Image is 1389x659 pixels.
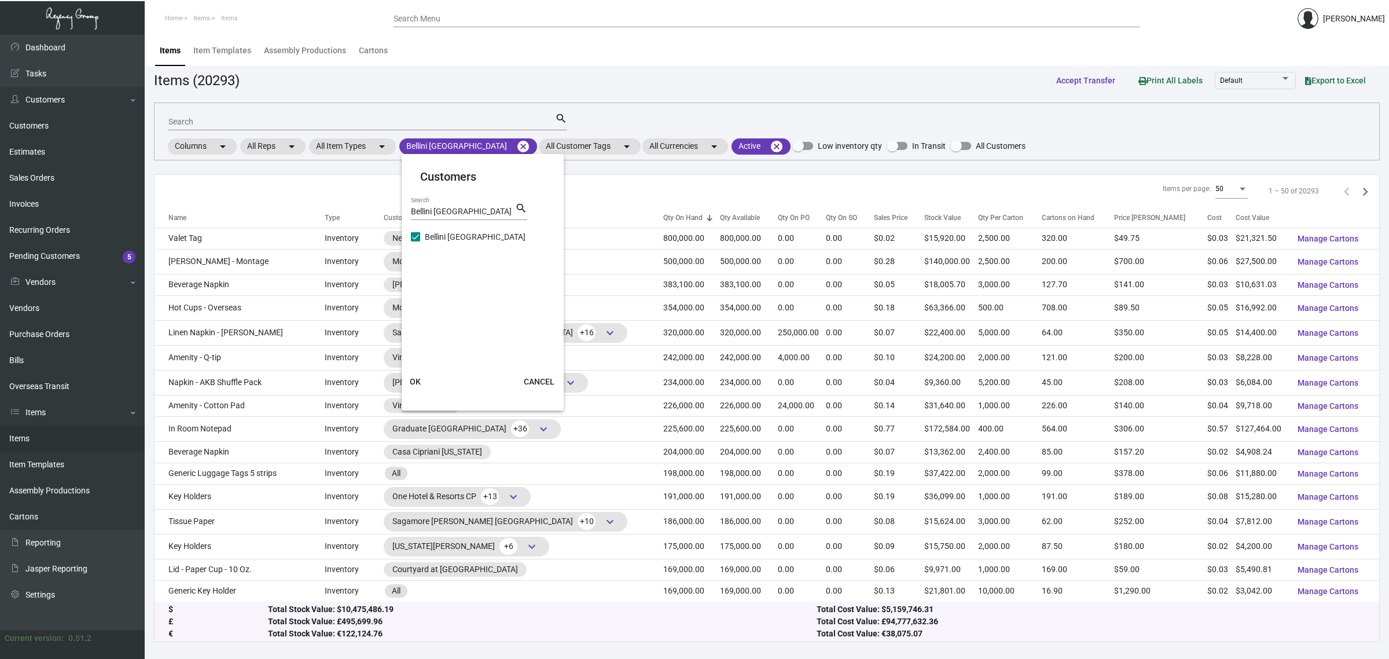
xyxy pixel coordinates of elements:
[425,230,526,244] span: Bellini [GEOGRAPHIC_DATA]
[68,632,91,645] div: 0.51.2
[515,202,527,215] mat-icon: search
[515,371,564,392] button: CANCEL
[397,371,434,392] button: OK
[524,377,554,386] span: CANCEL
[5,632,64,645] div: Current version:
[420,168,545,185] mat-card-title: Customers
[410,377,421,386] span: OK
